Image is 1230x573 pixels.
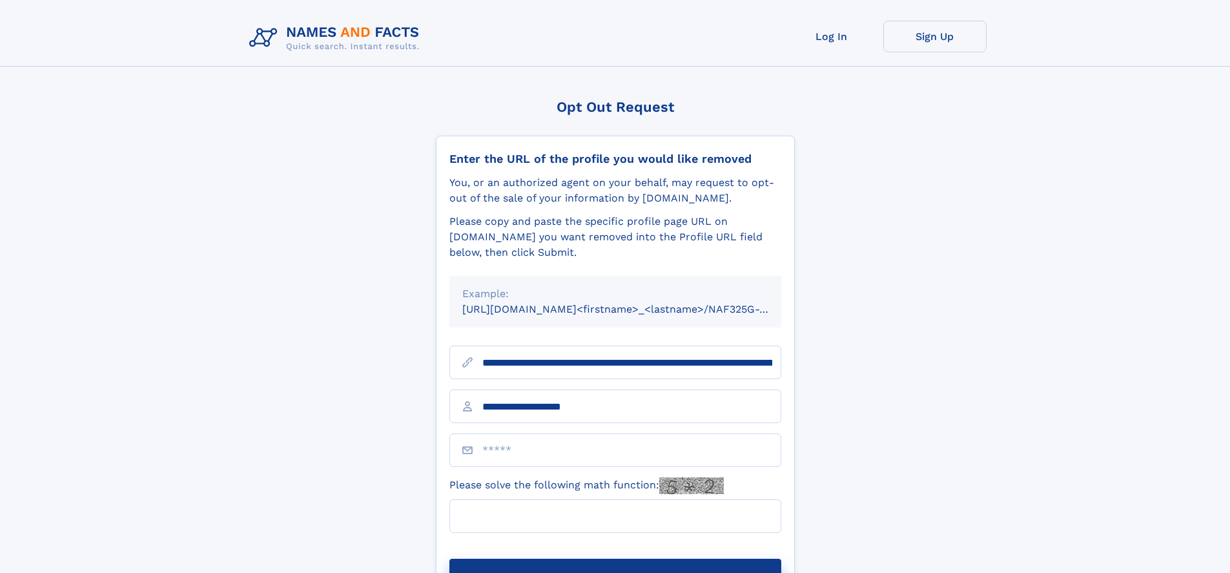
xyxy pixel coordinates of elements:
[462,286,768,302] div: Example:
[449,477,724,494] label: Please solve the following math function:
[449,175,781,206] div: You, or an authorized agent on your behalf, may request to opt-out of the sale of your informatio...
[462,303,806,315] small: [URL][DOMAIN_NAME]<firstname>_<lastname>/NAF325G-xxxxxxxx
[449,152,781,166] div: Enter the URL of the profile you would like removed
[780,21,883,52] a: Log In
[244,21,430,56] img: Logo Names and Facts
[449,214,781,260] div: Please copy and paste the specific profile page URL on [DOMAIN_NAME] you want removed into the Pr...
[436,99,795,115] div: Opt Out Request
[883,21,987,52] a: Sign Up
